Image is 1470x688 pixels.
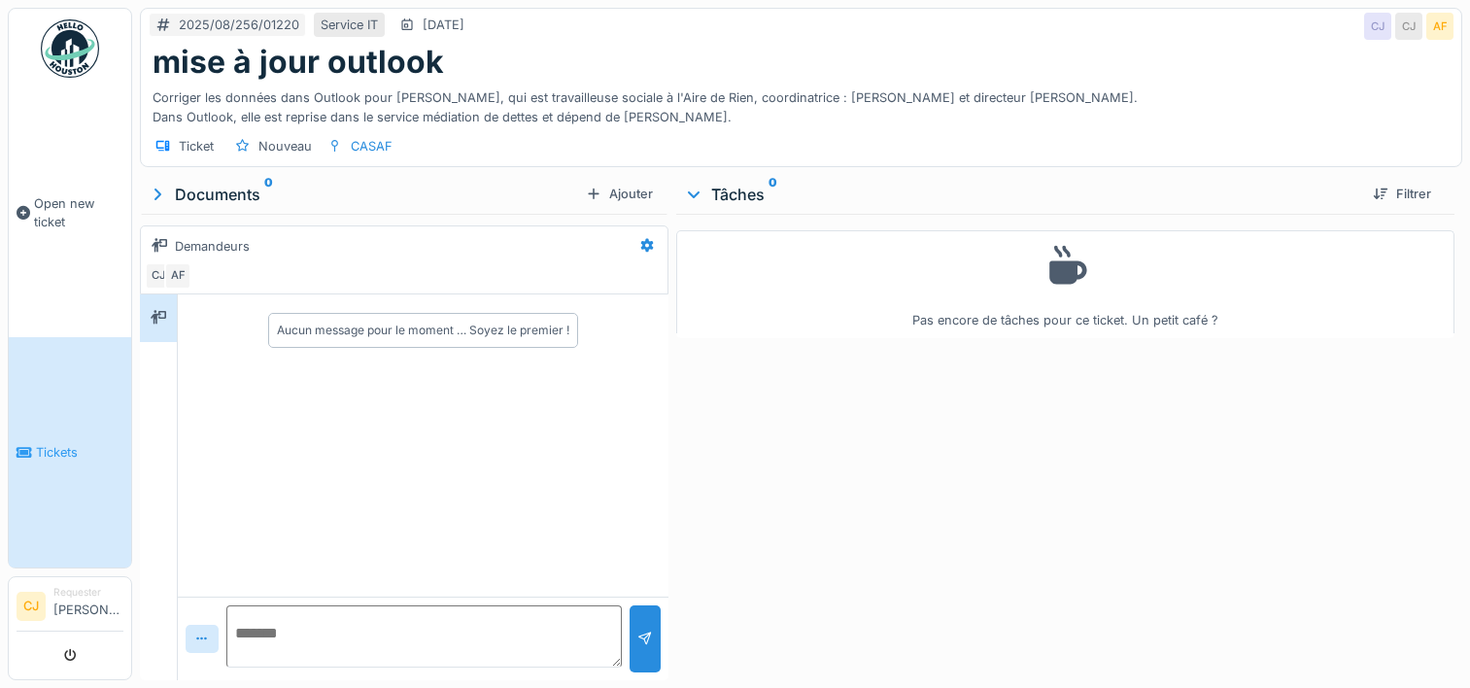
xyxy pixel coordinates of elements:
[145,262,172,290] div: CJ
[423,16,464,34] div: [DATE]
[17,592,46,621] li: CJ
[1365,181,1439,207] div: Filtrer
[277,322,569,339] div: Aucun message pour le moment … Soyez le premier !
[41,19,99,78] img: Badge_color-CXgf-gQk.svg
[175,237,250,256] div: Demandeurs
[769,183,777,206] sup: 0
[351,137,393,155] div: CASAF
[36,443,123,462] span: Tickets
[264,183,273,206] sup: 0
[321,16,378,34] div: Service IT
[153,44,444,81] h1: mise à jour outlook
[9,88,131,337] a: Open new ticket
[153,81,1450,125] div: Corriger les données dans Outlook pour [PERSON_NAME], qui est travailleuse sociale à l'Aire de Ri...
[684,183,1357,206] div: Tâches
[53,585,123,600] div: Requester
[689,239,1442,329] div: Pas encore de tâches pour ce ticket. Un petit café ?
[17,585,123,632] a: CJ Requester[PERSON_NAME]
[179,16,299,34] div: 2025/08/256/01220
[1426,13,1453,40] div: AF
[258,137,312,155] div: Nouveau
[1395,13,1422,40] div: CJ
[9,337,131,568] a: Tickets
[53,585,123,627] li: [PERSON_NAME]
[179,137,214,155] div: Ticket
[1364,13,1391,40] div: CJ
[148,183,578,206] div: Documents
[164,262,191,290] div: AF
[578,181,661,207] div: Ajouter
[34,194,123,231] span: Open new ticket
